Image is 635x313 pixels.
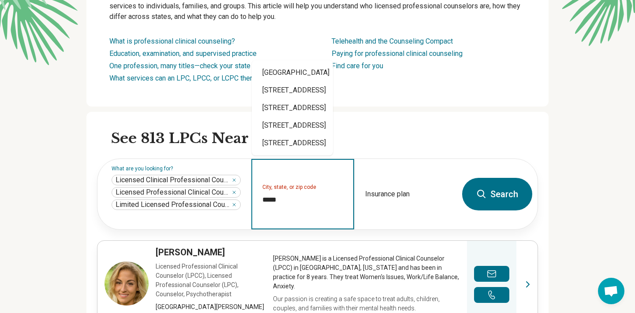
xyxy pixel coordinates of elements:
[116,188,230,197] span: Licensed Professional Clinical Counselor (LPCC)
[332,62,383,70] a: Find care for you
[116,200,230,209] span: Limited Licensed Professional Counselor (LLPC)
[109,49,257,58] a: Education, examination, and supervised practice
[112,166,241,171] label: What are you looking for?
[252,117,333,134] div: [STREET_ADDRESS]
[252,81,333,99] div: [STREET_ADDRESS]
[112,187,241,198] div: Licensed Professional Clinical Counselor (LPCC)
[462,178,532,210] button: Search
[332,49,463,58] a: Paying for professional clinical counseling
[598,278,624,304] a: Open chat
[232,202,237,207] button: Limited Licensed Professional Counselor (LLPC)
[474,287,509,303] button: Make a phone call
[252,99,333,117] div: [STREET_ADDRESS]
[232,177,237,183] button: Licensed Clinical Professional Counselor (LCPC)
[112,199,241,210] div: Limited Licensed Professional Counselor (LLPC)
[111,129,538,148] h2: See 813 LPCs Near You
[252,134,333,152] div: [STREET_ADDRESS]
[109,74,296,82] a: What services can an LPC, LPCC, or LCPC therapist provide?
[252,64,333,81] div: [GEOGRAPHIC_DATA]
[109,62,273,70] a: One profession, many titles—check your state letters
[116,176,230,184] span: Licensed Clinical Professional Counselor (LCPC)
[332,37,453,45] a: Telehealth and the Counseling Compact
[252,60,333,155] div: Suggestions
[474,266,509,282] button: Send a message
[112,175,241,185] div: Licensed Clinical Professional Counselor (LCPC)
[232,190,237,195] button: Licensed Professional Clinical Counselor (LPCC)
[109,37,235,45] a: What is professional clinical counseling?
